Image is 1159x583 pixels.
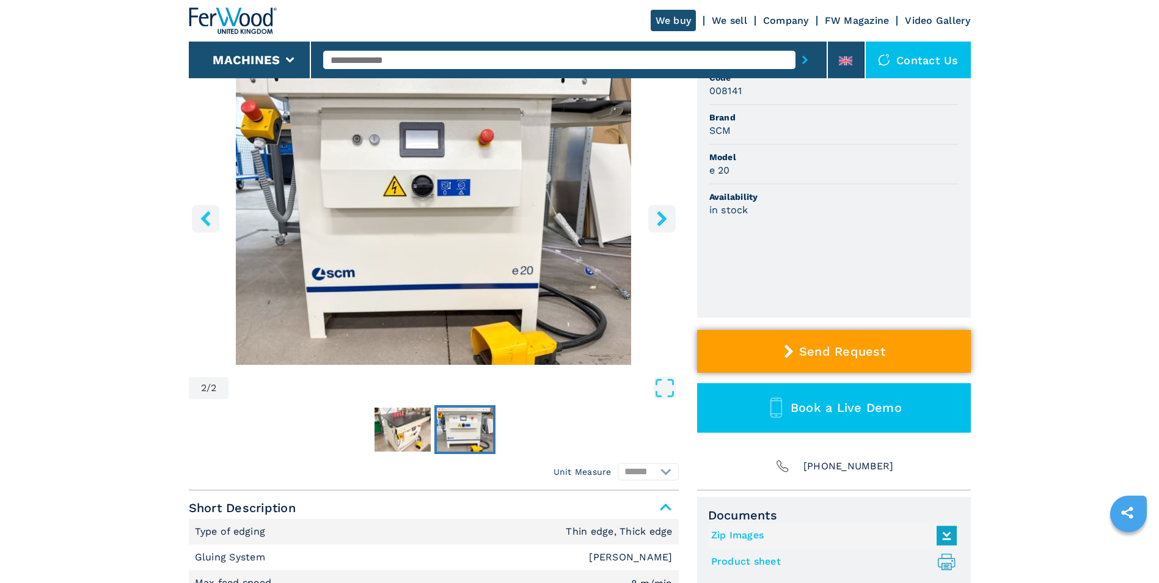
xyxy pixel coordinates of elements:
a: We sell [712,15,747,26]
button: left-button [192,205,219,232]
img: Single Sided Edgebanders SCM e 20 [189,68,679,365]
em: [PERSON_NAME] [589,552,672,562]
button: right-button [648,205,676,232]
img: Phone [774,458,791,475]
iframe: Chat [1107,528,1150,574]
button: Go to Slide 1 [372,405,433,454]
span: [PHONE_NUMBER] [803,458,894,475]
span: Short Description [189,497,679,519]
button: submit-button [795,46,814,74]
img: 0699f2d8fb9dd1e26698839cce1b7128 [375,408,431,452]
h3: in stock [709,203,748,217]
a: Zip Images [711,526,951,546]
span: Availability [709,191,959,203]
h3: SCM [709,123,731,137]
span: Model [709,151,959,163]
h3: 008141 [709,84,742,98]
p: Type of edging [195,525,269,538]
a: FW Magazine [825,15,890,26]
span: Send Request [799,344,885,359]
span: 2 [201,383,207,393]
button: Go to Slide 2 [434,405,495,454]
img: 5857625035e63a1811ef58aad4d544a9 [437,408,493,452]
span: / [207,383,211,393]
button: Open Fullscreen [232,377,675,399]
a: Company [763,15,809,26]
a: Video Gallery [905,15,970,26]
img: Ferwood [189,7,277,34]
p: Gluing System [195,551,269,564]
img: Contact us [878,54,890,66]
em: Unit Measure [554,466,612,478]
div: Contact us [866,42,971,78]
a: We buy [651,10,696,31]
a: sharethis [1112,497,1143,528]
span: Documents [708,508,960,522]
nav: Thumbnail Navigation [189,405,679,454]
em: Thin edge, Thick edge [566,527,672,537]
h3: e 20 [709,163,730,177]
span: Book a Live Demo [791,400,902,415]
span: 2 [211,383,216,393]
a: Product sheet [711,552,951,572]
span: Brand [709,111,959,123]
div: Go to Slide 2 [189,68,679,365]
button: Machines [213,53,280,67]
button: Book a Live Demo [697,383,971,433]
button: Send Request [697,330,971,373]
